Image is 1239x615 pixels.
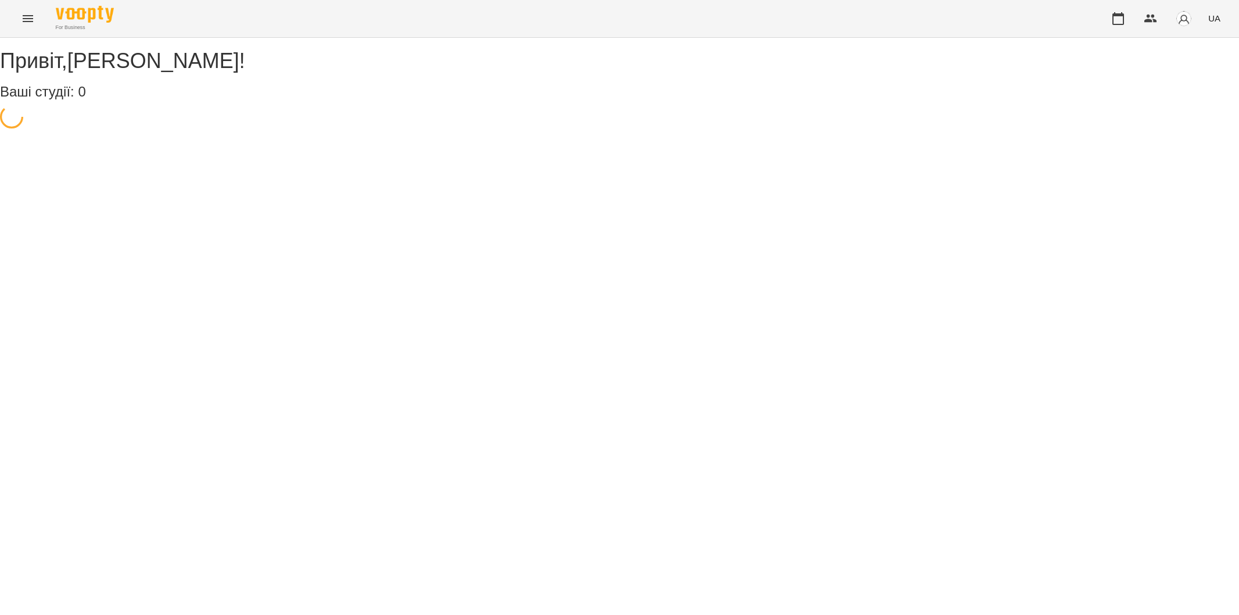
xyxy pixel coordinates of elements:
[56,6,114,23] img: Voopty Logo
[14,5,42,33] button: Menu
[56,24,114,31] span: For Business
[78,84,85,99] span: 0
[1204,8,1225,29] button: UA
[1176,10,1192,27] img: avatar_s.png
[1208,12,1220,24] span: UA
